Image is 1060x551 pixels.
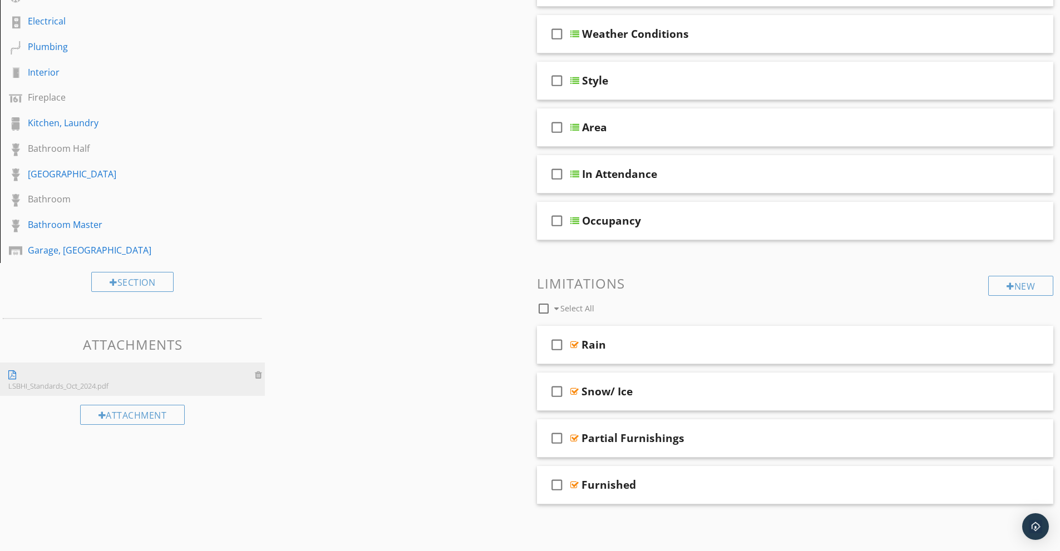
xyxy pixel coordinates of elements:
span: Select All [560,303,594,314]
i: check_box_outline_blank [548,161,566,187]
div: Fireplace [28,91,212,104]
div: In Attendance [582,167,657,181]
div: Snow/ Ice [581,385,633,398]
div: Occupancy [582,214,641,227]
div: Bathroom [28,192,212,206]
i: check_box_outline_blank [548,378,566,405]
div: Partial Furnishings [581,431,684,445]
div: Kitchen, Laundry [28,116,212,130]
div: LSBHI_Standards_Oct_2024.pdf [8,381,218,390]
div: [GEOGRAPHIC_DATA] [28,167,212,181]
div: Interior [28,66,212,79]
div: Area [582,121,607,134]
div: Bathroom Half [28,142,212,155]
div: Section [91,272,174,292]
i: check_box_outline_blank [548,114,566,141]
i: check_box_outline_blank [548,471,566,498]
i: check_box_outline_blank [548,331,566,358]
div: Rain [581,338,606,351]
h3: Limitations [537,276,1054,291]
div: Furnished [581,478,636,492]
div: Weather Conditions [582,27,689,41]
a: LSBHI_Standards_Oct_2024.pdf [3,363,265,396]
div: Plumbing [28,40,212,53]
i: check_box_outline_blank [548,207,566,234]
div: New [988,276,1053,296]
div: Electrical [28,14,212,28]
i: check_box_outline_blank [548,67,566,94]
div: Garage, [GEOGRAPHIC_DATA] [28,244,212,257]
i: check_box_outline_blank [548,21,566,47]
div: Open Intercom Messenger [1022,513,1049,540]
div: Attachment [80,405,185,425]
i: check_box_outline_blank [548,425,566,451]
div: Bathroom Master [28,218,212,231]
div: Style [582,74,608,87]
